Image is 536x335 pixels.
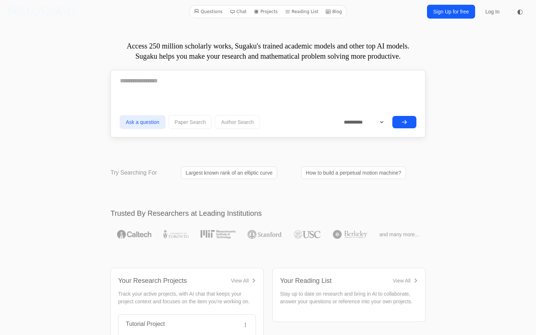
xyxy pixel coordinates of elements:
[427,5,475,19] a: Sign Up for free
[513,4,527,19] button: ◐
[120,115,166,129] button: Ask a question
[393,277,411,284] div: View All
[110,168,157,177] p: Try Searching For
[215,115,260,129] button: Author Search
[248,230,281,239] img: Stanford
[118,290,256,305] p: Track your active projects, with AI chat that keeps your project context and focuses on the item ...
[6,5,74,18] a: SU\G(𝔸)/K·U
[50,6,74,17] i: /K·U
[110,208,426,218] h2: Trusted By Researchers at Leading Institutions
[517,8,523,15] span: ◐
[333,230,367,239] img: UC Berkeley
[282,7,322,16] a: Reading List
[393,277,418,284] a: View All
[126,321,165,327] a: Tutorial Project
[231,277,249,284] div: View All
[168,115,212,129] button: Paper Search
[379,231,419,238] span: and many more...
[251,7,280,16] a: Projects
[227,7,249,16] a: Chat
[301,167,406,179] a: How to build a perpetual motion machine?
[191,7,225,16] a: Questions
[6,6,34,17] i: SU\G
[294,230,321,239] img: USC
[280,290,418,305] p: Stay up to date on research and bring in AI to collaborate, answer your questions or reference in...
[110,41,426,61] p: Access 250 million scholarly works, Sugaku's trained academic models and other top AI models. Sug...
[323,7,345,16] a: Blog
[280,276,331,286] div: Your Reading List
[163,230,188,239] img: University of Toronto
[481,5,504,18] a: Log In
[231,277,256,284] a: View All
[201,230,235,239] img: MIT
[181,167,277,179] a: Largest known rank of an elliptic curve
[117,230,151,239] img: Caltech
[118,276,187,286] div: Your Research Projects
